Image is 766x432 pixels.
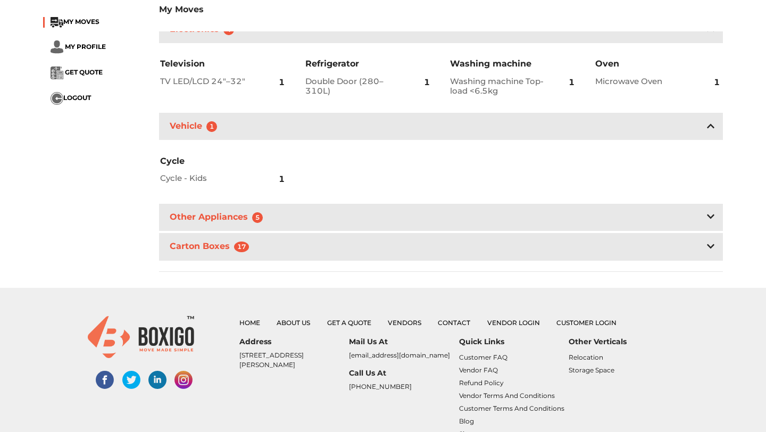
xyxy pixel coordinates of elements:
[51,92,63,105] img: ...
[88,316,194,358] img: boxigo_logo_small
[459,337,569,346] h6: Quick Links
[459,366,498,374] a: Vendor FAQ
[65,43,106,51] span: MY PROFILE
[459,392,555,400] a: Vendor Terms and Conditions
[279,70,285,95] span: 1
[168,119,223,134] h3: Vehicle
[122,371,140,389] img: twitter-social-links
[424,70,430,95] span: 1
[349,337,459,346] h6: Mail Us At
[51,68,103,76] a: ... GET QUOTE
[349,369,459,378] h6: Call Us At
[450,58,577,69] h3: Washing machine
[305,58,432,69] h3: Refrigerator
[349,383,412,391] a: [PHONE_NUMBER]
[239,351,349,370] p: [STREET_ADDRESS][PERSON_NAME]
[160,155,287,167] h3: Cycle
[279,167,285,192] span: 1
[569,366,614,374] a: Storage Space
[96,371,114,389] img: facebook-social-links
[556,319,617,327] a: Customer Login
[459,353,507,361] a: Customer FAQ
[63,94,91,102] span: LOGOUT
[569,337,678,346] h6: Other Verticals
[160,58,287,69] h3: Television
[349,351,450,359] a: [EMAIL_ADDRESS][DOMAIN_NAME]
[569,353,603,361] a: Relocation
[234,242,249,252] span: 17
[51,92,91,105] button: ...LOGOUT
[148,371,166,389] img: linked-in-social-links
[239,319,260,327] a: Home
[569,70,574,95] span: 1
[174,371,193,389] img: instagram-social-links
[51,17,63,28] img: ...
[450,77,545,96] h2: Washing machine Top-load <6.5kg
[51,40,63,54] img: ...
[168,239,255,254] h3: Carton Boxes
[277,319,310,327] a: About Us
[438,319,470,327] a: Contact
[160,173,255,183] h2: Cycle - Kids
[160,77,255,86] h2: TV LED/LCD 24"–32"
[459,379,504,387] a: Refund Policy
[459,404,564,412] a: Customer Terms and Conditions
[595,58,722,69] h3: Oven
[51,67,63,79] img: ...
[714,70,720,95] span: 1
[459,417,474,425] a: Blog
[65,68,103,76] span: GET QUOTE
[595,77,690,86] h2: Microwave Oven
[327,319,371,327] a: Get a Quote
[487,319,540,327] a: Vendor Login
[388,319,421,327] a: Vendors
[51,18,99,26] a: ...MY MOVES
[206,121,217,132] span: 1
[305,77,400,96] h2: Double Door (280–310L)
[168,210,269,225] h3: Other Appliances
[63,18,99,26] span: MY MOVES
[159,4,723,14] h3: My Moves
[239,337,349,346] h6: Address
[51,43,106,51] a: ... MY PROFILE
[252,212,263,223] span: 5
